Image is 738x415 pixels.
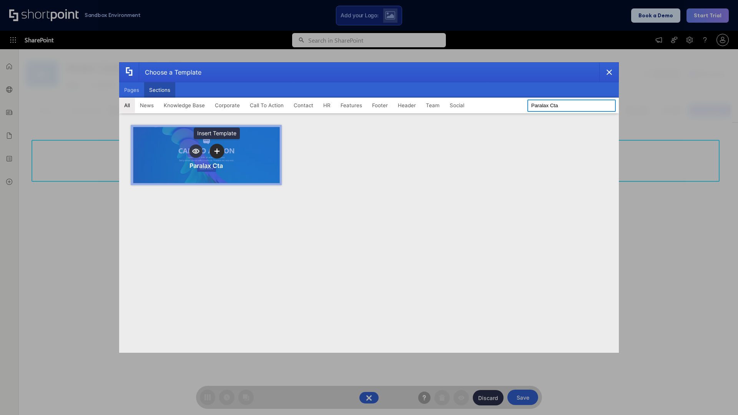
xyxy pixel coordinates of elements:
button: Social [445,98,469,113]
button: Knowledge Base [159,98,210,113]
input: Search [527,100,616,112]
div: Choose a Template [139,63,201,82]
button: Team [421,98,445,113]
button: Features [336,98,367,113]
button: News [135,98,159,113]
button: All [119,98,135,113]
button: Footer [367,98,393,113]
button: HR [318,98,336,113]
button: Call To Action [245,98,289,113]
div: template selector [119,62,619,353]
button: Header [393,98,421,113]
iframe: Chat Widget [700,378,738,415]
button: Contact [289,98,318,113]
button: Sections [144,82,175,98]
div: Paralax Cta [189,162,223,169]
button: Corporate [210,98,245,113]
button: Pages [119,82,144,98]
